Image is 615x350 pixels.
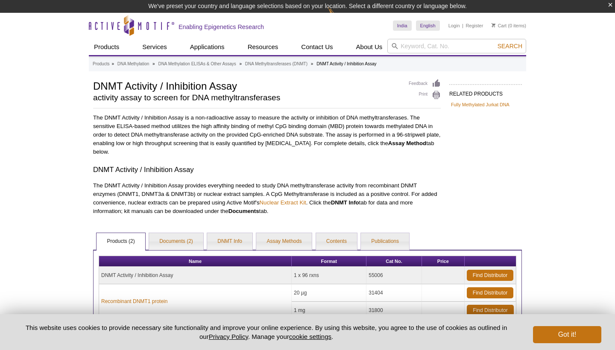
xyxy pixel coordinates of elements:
td: 1 mg [292,302,366,319]
p: The DNMT Activity / Inhibition Assay provides everything needed to study DNA methyltransferase ac... [93,181,441,216]
h1: DNMT Activity / Inhibition Assay [93,79,400,92]
button: cookie settings [289,333,331,340]
a: Find Distributor [467,305,514,316]
a: About Us [351,39,388,55]
td: 31800 [366,302,422,319]
a: English [416,20,440,31]
input: Keyword, Cat. No. [387,39,526,53]
h3: DNMT Activity / Inhibition Assay [93,165,441,175]
a: Print [409,90,441,100]
a: Nuclear Extract Kit [260,199,306,206]
li: » [152,61,155,66]
a: Services [137,39,172,55]
button: Search [495,42,525,50]
td: 55006 [366,267,422,284]
p: This website uses cookies to provide necessary site functionality and improve your online experie... [14,323,519,341]
a: Applications [185,39,230,55]
a: Publications [361,233,409,250]
th: Name [99,256,292,267]
a: Documents (2) [149,233,203,250]
a: Register [466,23,483,29]
th: Cat No. [366,256,422,267]
h2: Enabling Epigenetics Research [179,23,264,31]
td: 20 µg [292,284,366,302]
span: Search [498,43,522,50]
li: » [111,61,114,66]
a: DNA Methyltransferases (DNMT) [245,60,307,68]
li: » [311,61,313,66]
img: Change Here [328,6,351,26]
a: Products (2) [97,233,145,250]
a: Products [93,60,109,68]
td: 1 x 96 rxns [292,267,366,284]
a: DNA Methylation [117,60,149,68]
a: DNMT Info [207,233,252,250]
a: Feedback [409,79,441,88]
a: Privacy Policy [209,333,248,340]
a: Login [448,23,460,29]
a: Resources [243,39,284,55]
th: Format [292,256,366,267]
img: Your Cart [492,23,495,27]
li: | [462,20,463,31]
a: Assay Methods [256,233,312,250]
li: DNMT Activity / Inhibition Assay [316,61,376,66]
li: » [240,61,242,66]
a: Find Distributor [467,270,513,281]
a: DNA Methylation ELISAs & Other Assays [158,60,236,68]
td: 31404 [366,284,422,302]
h2: activity assay to screen for DNA methyltransferases [93,94,400,102]
button: Got it! [533,326,601,343]
a: Contents [316,233,357,250]
strong: Documents [228,208,259,214]
a: Products [89,39,124,55]
a: Contact Us [296,39,338,55]
a: Fully Methylated Jurkat DNA [451,101,510,108]
a: Cart [492,23,507,29]
h2: RELATED PRODUCTS [449,84,522,99]
th: Price [422,256,465,267]
p: The DNMT Activity / Inhibition Assay is a non-radioactive assay to measure the activity or inhibi... [93,114,441,156]
td: DNMT Activity / Inhibition Assay [99,267,292,284]
a: Find Distributor [467,287,513,298]
a: Recombinant DNMT1 protein [101,297,167,305]
a: India [393,20,412,31]
strong: Assay Method [388,140,426,146]
strong: DNMT Info [331,199,359,206]
li: (0 items) [492,20,526,31]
